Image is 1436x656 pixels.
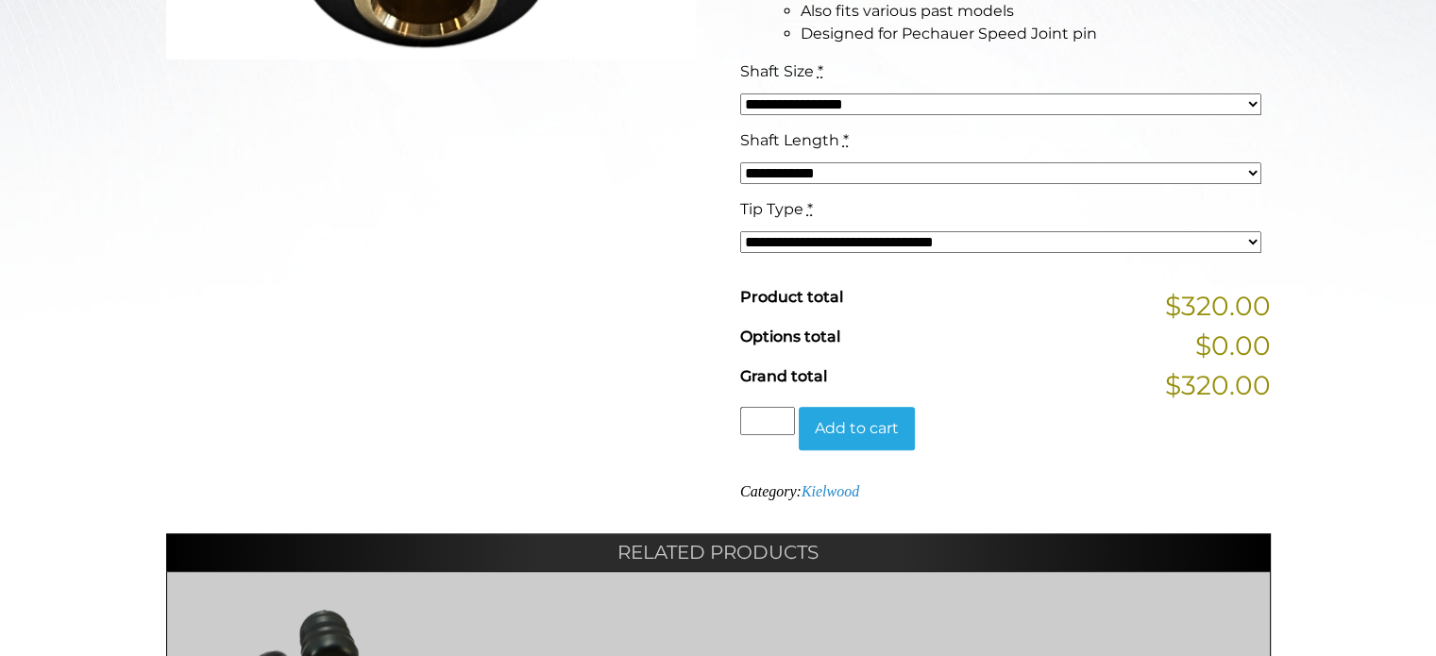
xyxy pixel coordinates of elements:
h2: Related products [166,533,1271,571]
button: Add to cart [799,407,915,450]
abbr: required [843,131,849,149]
abbr: required [818,62,823,80]
span: Shaft Size [740,62,814,80]
span: $320.00 [1165,286,1271,326]
a: Kielwood [802,483,859,499]
span: $0.00 [1195,326,1271,365]
span: Shaft Length [740,131,839,149]
input: Product quantity [740,407,795,435]
span: Tip Type [740,200,803,218]
abbr: required [807,200,813,218]
span: Category: [740,483,859,499]
li: Designed for Pechauer Speed Joint pin [801,23,1271,45]
span: Grand total [740,367,827,385]
span: $320.00 [1165,365,1271,405]
span: Options total [740,328,840,345]
span: Product total [740,288,843,306]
